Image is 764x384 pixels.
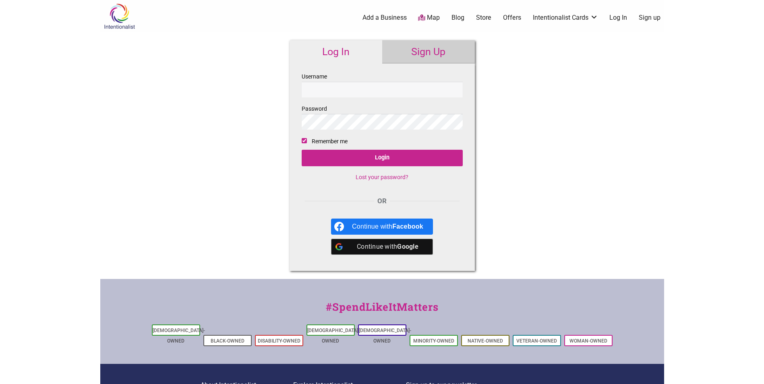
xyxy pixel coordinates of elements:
a: Continue with <b>Google</b> [331,239,433,255]
div: Continue with [352,219,423,235]
input: Login [302,150,463,166]
a: Disability-Owned [258,338,300,344]
a: Sign up [639,13,660,22]
input: Username [302,82,463,97]
a: Intentionalist Cards [533,13,598,22]
a: Log In [290,40,382,64]
a: [DEMOGRAPHIC_DATA]-Owned [307,328,360,344]
a: Veteran-Owned [516,338,557,344]
label: Username [302,72,463,97]
a: Native-Owned [468,338,503,344]
div: OR [302,196,463,206]
a: Map [418,13,440,23]
label: Password [302,104,463,130]
a: Continue with <b>Facebook</b> [331,219,433,235]
a: Black-Owned [211,338,244,344]
b: Google [397,243,418,250]
a: [DEMOGRAPHIC_DATA]-Owned [359,328,411,344]
a: [DEMOGRAPHIC_DATA]-Owned [153,328,205,344]
a: Woman-Owned [569,338,607,344]
b: Facebook [392,223,423,230]
a: Sign Up [382,40,475,64]
a: Offers [503,13,521,22]
label: Remember me [312,136,348,147]
div: #SpendLikeItMatters [100,299,664,323]
a: Lost your password? [356,174,408,180]
a: Minority-Owned [413,338,454,344]
input: Password [302,114,463,130]
div: Continue with [352,239,423,255]
img: Intentionalist [100,3,139,29]
a: Store [476,13,491,22]
a: Add a Business [362,13,407,22]
a: Blog [451,13,464,22]
a: Log In [609,13,627,22]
